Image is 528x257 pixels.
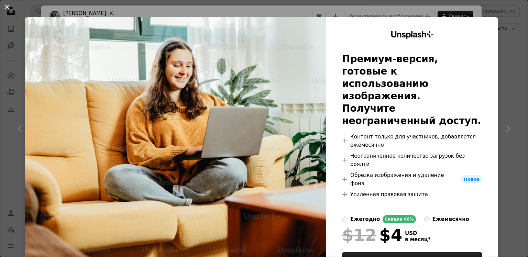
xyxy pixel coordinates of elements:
span: $12 [342,226,376,244]
ya-tr-span: Скидка 66% [385,217,414,222]
ya-tr-span: Обрезка изображения и удаление фона [350,171,458,188]
ya-tr-span: в месяц [405,236,428,243]
ya-tr-span: ежемесячно [432,216,469,222]
ya-tr-span: Премиум-версия, готовые к использованию изображения. [342,53,438,102]
ya-tr-span: Контент только для участников, добавляется ежемесячно [350,133,482,149]
ya-tr-span: Усиленная правовая защита [350,190,428,199]
ya-tr-span: ежегодно [350,216,380,222]
input: ежемесячно [424,216,430,222]
div: $4 [342,226,402,244]
ya-tr-span: Новое [464,177,480,182]
ya-tr-span: Получите неограниченный доступ. [342,103,481,126]
ya-tr-span: Неограниченное количество загрузок без роялти [350,152,482,168]
input: ежегодноСкидка 66% [342,216,348,222]
ya-tr-span: USD [405,230,417,236]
